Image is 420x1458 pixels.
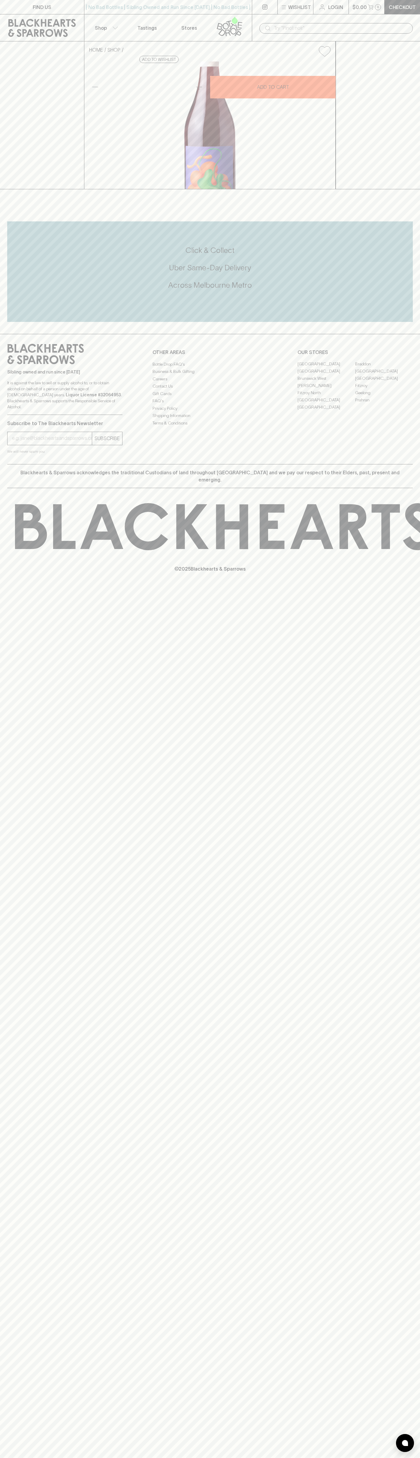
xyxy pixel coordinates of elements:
[153,412,268,419] a: Shipping Information
[7,245,413,255] h5: Click & Collect
[89,47,103,52] a: HOME
[210,76,336,98] button: ADD TO CART
[298,404,355,411] a: [GEOGRAPHIC_DATA]
[33,4,51,11] p: FIND US
[355,382,413,389] a: Fitzroy
[7,221,413,322] div: Call to action block
[153,419,268,427] a: Terms & Conditions
[298,389,355,397] a: Fitzroy North
[352,4,367,11] p: $0.00
[274,23,408,33] input: Try "Pinot noir"
[181,24,197,31] p: Stores
[153,375,268,382] a: Careers
[95,435,120,442] p: SUBSCRIBE
[153,349,268,356] p: OTHER AREAS
[95,24,107,31] p: Shop
[328,4,343,11] p: Login
[355,397,413,404] a: Prahran
[288,4,311,11] p: Wishlist
[84,61,335,189] img: 39067.png
[153,405,268,412] a: Privacy Policy
[153,397,268,405] a: FAQ's
[126,14,168,41] a: Tastings
[139,56,179,63] button: Add to wishlist
[355,361,413,368] a: Braddon
[7,420,122,427] p: Subscribe to The Blackhearts Newsletter
[7,380,122,410] p: It is against the law to sell or supply alcohol to, or to obtain alcohol on behalf of a person un...
[12,433,92,443] input: e.g. jane@blackheartsandsparrows.com.au
[107,47,120,52] a: SHOP
[298,361,355,368] a: [GEOGRAPHIC_DATA]
[355,389,413,397] a: Geelong
[298,397,355,404] a: [GEOGRAPHIC_DATA]
[402,1440,408,1446] img: bubble-icon
[153,383,268,390] a: Contact Us
[7,280,413,290] h5: Across Melbourne Metro
[84,14,126,41] button: Shop
[92,432,122,445] button: SUBSCRIBE
[298,349,413,356] p: OUR STORES
[316,44,333,59] button: Add to wishlist
[389,4,416,11] p: Checkout
[257,83,289,91] p: ADD TO CART
[66,392,121,397] strong: Liquor License #32064953
[7,263,413,273] h5: Uber Same-Day Delivery
[355,375,413,382] a: [GEOGRAPHIC_DATA]
[12,469,408,483] p: Blackhearts & Sparrows acknowledges the traditional Custodians of land throughout [GEOGRAPHIC_DAT...
[137,24,157,31] p: Tastings
[355,368,413,375] a: [GEOGRAPHIC_DATA]
[153,368,268,375] a: Business & Bulk Gifting
[7,448,122,454] p: We will never spam you
[153,390,268,397] a: Gift Cards
[298,375,355,382] a: Brunswick West
[298,368,355,375] a: [GEOGRAPHIC_DATA]
[7,369,122,375] p: Sibling owned and run since [DATE]
[168,14,210,41] a: Stores
[298,382,355,389] a: [PERSON_NAME]
[153,361,268,368] a: Bottle Drop FAQ's
[377,5,379,9] p: 0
